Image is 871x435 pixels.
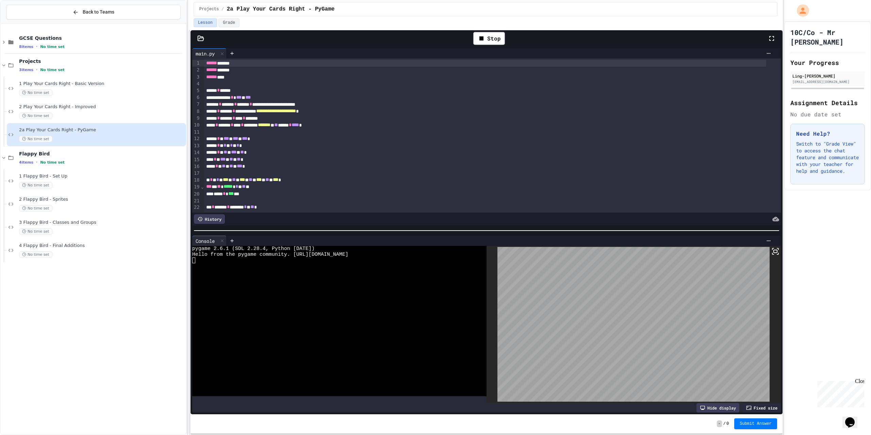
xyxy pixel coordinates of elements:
[192,87,201,94] div: 5
[19,243,185,249] span: 4 Flappy Bird - Final Additions
[192,149,201,156] div: 14
[717,420,722,427] span: -
[192,67,201,73] div: 2
[19,81,185,87] span: 1 Play Your Cards Right - Basic Version
[792,79,863,84] div: [EMAIL_ADDRESS][DOMAIN_NAME]
[192,204,201,211] div: 22
[740,421,772,426] span: Submit Answer
[19,173,185,179] span: 1 Flappy Bird - Set Up
[192,81,201,87] div: 4
[192,236,227,246] div: Console
[3,3,47,43] div: Chat with us now!Close
[192,129,201,136] div: 11
[726,421,729,426] span: 0
[723,421,726,426] span: /
[192,94,201,101] div: 6
[192,177,201,184] div: 18
[19,228,52,235] span: No time set
[19,205,52,212] span: No time set
[192,60,201,67] div: 1
[19,127,185,133] span: 2a Play Your Cards Right - PyGame
[192,211,201,218] div: 23
[19,151,185,157] span: Flappy Bird
[40,45,65,49] span: No time set
[218,18,240,27] button: Grade
[6,5,181,19] button: Back to Teams
[796,130,859,138] h3: Need Help?
[19,136,52,142] span: No time set
[790,110,865,118] div: No due date set
[842,408,864,428] iframe: chat widget
[19,68,33,72] span: 3 items
[19,182,52,188] span: No time set
[36,44,37,49] span: •
[19,104,185,110] span: 2 Play Your Cards Right - Improved
[815,378,864,407] iframe: chat widget
[194,18,217,27] button: Lesson
[19,113,52,119] span: No time set
[192,156,201,163] div: 15
[792,73,863,79] div: Ling-[PERSON_NAME]
[192,170,201,177] div: 17
[796,140,859,174] p: Switch to "Grade View" to access the chat feature and communicate with your teacher for help and ...
[192,122,201,129] div: 10
[790,28,865,47] h1: 10C/Co - Mr [PERSON_NAME]
[696,403,739,413] div: Hide display
[192,198,201,204] div: 21
[790,58,865,67] h2: Your Progress
[192,108,201,115] div: 8
[36,67,37,72] span: •
[192,101,201,108] div: 7
[40,160,65,165] span: No time set
[192,74,201,81] div: 3
[192,237,218,245] div: Console
[221,6,224,12] span: /
[192,135,201,142] div: 12
[19,58,185,64] span: Projects
[473,32,505,45] div: Stop
[19,197,185,202] span: 2 Flappy Bird - Sprites
[192,163,201,170] div: 16
[192,184,201,190] div: 19
[192,252,348,257] span: Hello from the pygame community. [URL][DOMAIN_NAME]
[192,143,201,149] div: 13
[192,115,201,122] div: 9
[734,418,777,429] button: Submit Answer
[19,160,33,165] span: 4 items
[192,191,201,198] div: 20
[194,214,225,224] div: History
[36,160,37,165] span: •
[227,5,335,13] span: 2a Play Your Cards Right - PyGame
[19,45,33,49] span: 8 items
[790,3,811,18] div: My Account
[743,403,781,413] div: Fixed size
[19,35,185,41] span: GCSE Questions
[192,246,315,252] span: pygame 2.6.1 (SDL 2.28.4, Python [DATE])
[40,68,65,72] span: No time set
[192,48,227,58] div: main.py
[19,220,185,225] span: 3 Flappy Bird - Classes and Groups
[201,184,204,189] span: Fold line
[19,251,52,258] span: No time set
[83,9,114,16] span: Back to Teams
[199,6,219,12] span: Projects
[192,50,218,57] div: main.py
[790,98,865,107] h2: Assignment Details
[19,89,52,96] span: No time set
